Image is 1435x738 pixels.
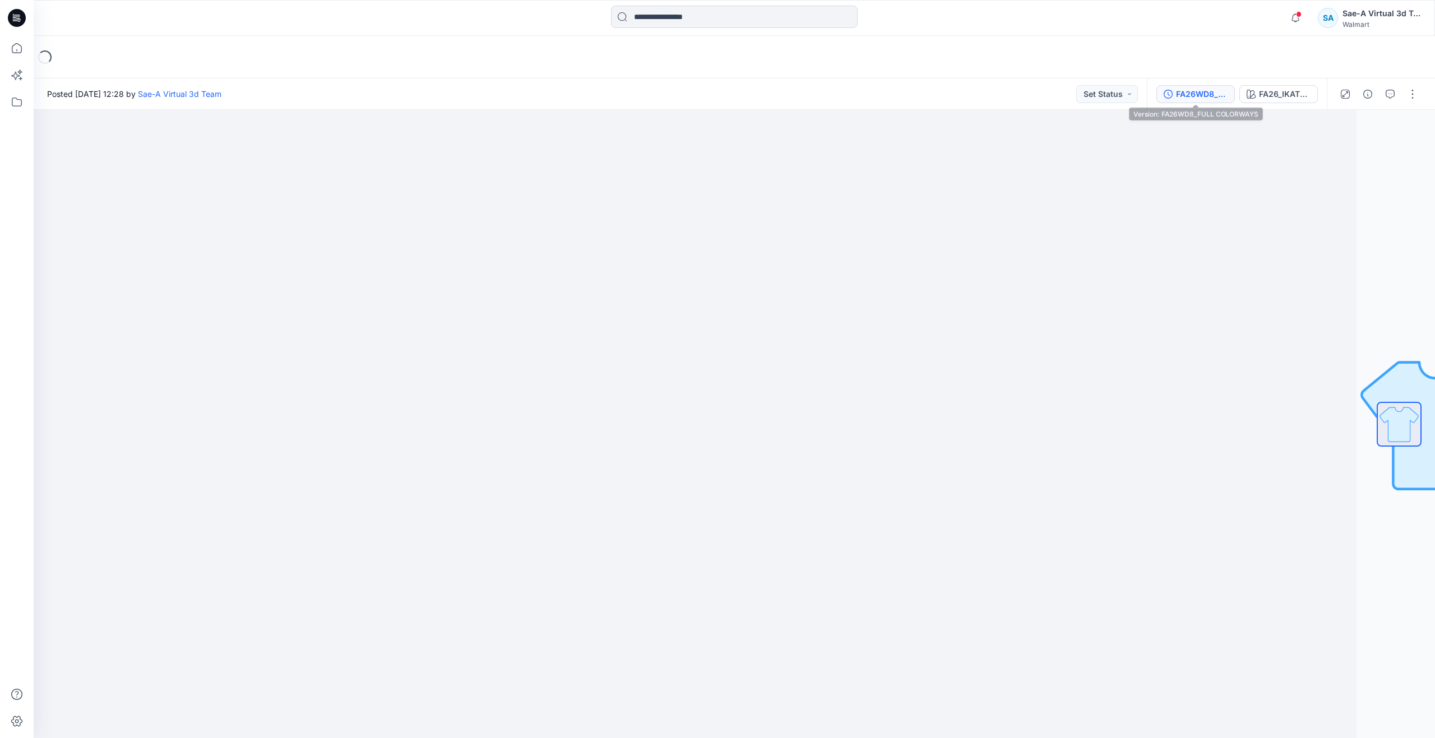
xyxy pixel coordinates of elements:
div: Sae-A Virtual 3d Team [1343,7,1421,20]
button: FA26_IKATBACHELORBUTTONS_NM_3_twocolor_INDEX CC6 [1239,85,1318,103]
div: Walmart [1343,20,1421,29]
span: Posted [DATE] 12:28 by [47,88,221,100]
div: FA26WD8_FULL COLORWAYS [1176,88,1228,100]
a: Sae-A Virtual 3d Team [138,89,221,99]
button: Details [1359,85,1377,103]
img: All colorways [1378,403,1420,445]
div: SA [1318,8,1338,28]
div: FA26_IKATBACHELORBUTTONS_NM_3_twocolor_INDEX CC6 [1259,88,1311,100]
button: FA26WD8_FULL COLORWAYS [1156,85,1235,103]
